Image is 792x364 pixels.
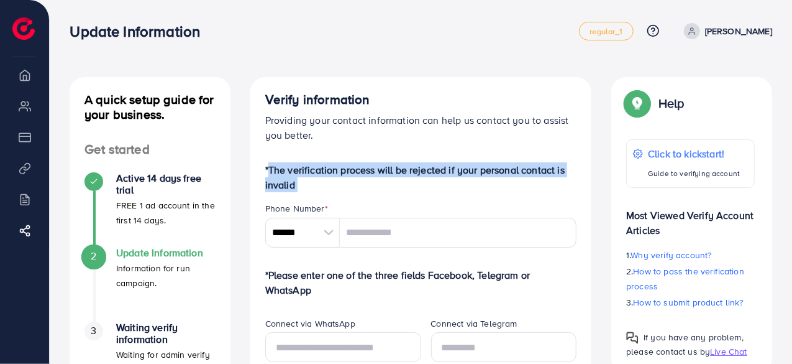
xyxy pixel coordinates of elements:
[70,22,210,40] h3: Update Information
[116,247,216,259] h4: Update Information
[70,92,230,122] h4: A quick setup guide for your business.
[579,22,633,40] a: regular_1
[116,172,216,196] h4: Active 14 days free trial
[70,247,230,322] li: Update Information
[116,261,216,291] p: Information for run campaign.
[70,172,230,247] li: Active 14 days free trial
[648,166,740,181] p: Guide to verifying account
[70,142,230,157] h4: Get started
[116,322,216,345] h4: Waiting verify information
[648,146,740,161] p: Click to kickstart!
[265,113,577,142] p: Providing your contact information can help us contact you to assist you better.
[589,27,622,35] span: regular_1
[265,268,577,297] p: *Please enter one of the three fields Facebook, Telegram or WhatsApp
[265,92,577,108] h4: Verify information
[705,24,772,39] p: [PERSON_NAME]
[626,92,649,114] img: Popup guide
[91,249,96,263] span: 2
[576,194,783,355] iframe: Chat
[431,317,517,330] label: Connect via Telegram
[116,198,216,228] p: FREE 1 ad account in the first 14 days.
[265,162,577,192] p: *The verification process will be rejected if your personal contact is invalid
[12,17,35,40] img: logo
[265,317,355,330] label: Connect via WhatsApp
[658,96,685,111] p: Help
[91,324,96,338] span: 3
[679,23,772,39] a: [PERSON_NAME]
[265,202,328,215] label: Phone Number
